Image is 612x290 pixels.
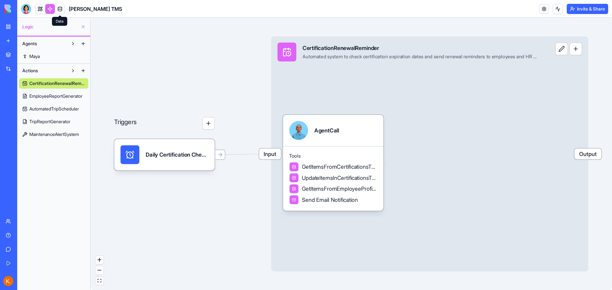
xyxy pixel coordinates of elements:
[29,131,79,138] span: MaintenanceAlertSystem
[302,196,358,204] span: Send Email Notification
[259,148,281,159] span: Input
[302,185,377,193] span: GetItemsFromEmployeeProfilesTable
[4,4,44,13] img: logo
[19,39,68,49] button: Agents
[302,44,538,52] div: CertificationRenewalReminder
[302,174,377,182] span: UpdateItemsInCertificationsTable
[19,91,88,101] a: EmployeeReportGenerator
[567,4,608,14] button: Invite & Share
[271,36,588,272] div: InputCertificationRenewalReminderAutomated system to check certification expiration dates and sen...
[22,40,37,47] span: Agents
[52,17,67,26] div: Data
[574,148,601,159] span: Output
[29,118,70,125] span: TripReportGenerator
[69,5,122,13] span: [PERSON_NAME] TMS
[314,126,339,134] div: AgentCall
[146,151,208,159] div: Daily Certification CheckTrigger
[302,163,377,171] span: GetItemsFromCertificationsTable
[283,115,383,211] div: AgentCallToolsGetItemsFromCertificationsTableUpdateItemsInCertificationsTableGetItemsFromEmployee...
[19,78,88,88] a: CertificationRenewalReminder
[289,153,377,159] span: Tools
[29,80,85,87] span: CertificationRenewalReminder
[19,51,88,61] a: Maya
[3,276,13,286] img: ACg8ocIbr4qPd9UasTv7H4Zs3HnFSPShM5XZCehezsT6NgVp_9PQ7g=s96-c
[22,67,38,74] span: Actions
[29,106,79,112] span: AutomatedTripScheduler
[19,66,68,76] button: Actions
[114,92,215,170] div: Triggers
[114,117,136,130] p: Triggers
[95,256,104,264] button: zoom in
[19,129,88,139] a: MaintenanceAlertSystem
[95,277,104,285] button: fit view
[29,93,83,99] span: EmployeeReportGenerator
[216,154,269,155] g: Edge from 68d86f45bc18421cefe72c67 to 68d86f2e7fa89c376a48e002
[114,139,215,170] div: Daily Certification CheckTrigger
[95,266,104,275] button: zoom out
[29,53,40,60] span: Maya
[22,24,78,30] span: Logic
[19,104,88,114] a: AutomatedTripScheduler
[302,53,538,60] div: Automated system to check certification expiration dates and send renewal reminders to employees ...
[19,117,88,127] a: TripReportGenerator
